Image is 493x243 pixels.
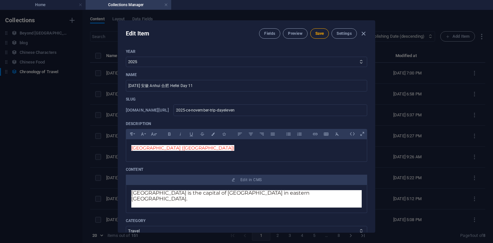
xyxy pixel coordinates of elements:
[259,28,280,39] button: Fields
[126,49,367,54] p: Year
[347,129,357,139] i: Edit HTML
[240,177,262,182] span: Edit in CMS
[164,130,174,138] button: Bold (Ctrl+B)
[197,130,207,138] button: Strikethrough
[148,130,158,138] button: Font Size
[126,97,367,102] p: Slug
[208,130,218,138] button: Colors
[331,28,357,39] button: Settings
[283,28,307,39] button: Preview
[246,130,256,138] button: Align Center
[294,130,304,138] button: Ordered List
[337,31,352,36] span: Settings
[310,130,320,138] button: Insert Link
[235,130,245,138] button: Align Left
[137,130,147,138] button: Font Family
[131,145,234,151] span: [GEOGRAPHIC_DATA] ([GEOGRAPHIC_DATA])
[321,130,331,138] button: Insert Table
[219,130,229,138] button: Icons
[310,28,329,39] button: Save
[126,72,367,77] p: Name
[126,218,367,223] p: Category
[126,175,367,185] button: Edit in CMS
[131,190,362,202] p: [GEOGRAPHIC_DATA] is the capital of [GEOGRAPHIC_DATA] in eastern [GEOGRAPHIC_DATA].
[315,31,324,36] span: Save
[283,130,293,138] button: Unordered List
[357,129,367,139] i: Open as overlay
[175,130,185,138] button: Italic (Ctrl+I)
[332,130,342,138] button: Clear Formatting
[126,30,149,37] h2: Edit Item
[264,31,275,36] span: Fields
[126,167,367,172] p: Content
[267,130,278,138] button: Align Justify
[126,121,367,126] p: Description
[126,106,169,114] h6: [DOMAIN_NAME][URL]
[186,130,196,138] button: Underline (Ctrl+U)
[288,31,302,36] span: Preview
[256,130,267,138] button: Align Right
[86,1,171,8] h4: Collections Manager
[126,130,136,138] button: Paragraph Format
